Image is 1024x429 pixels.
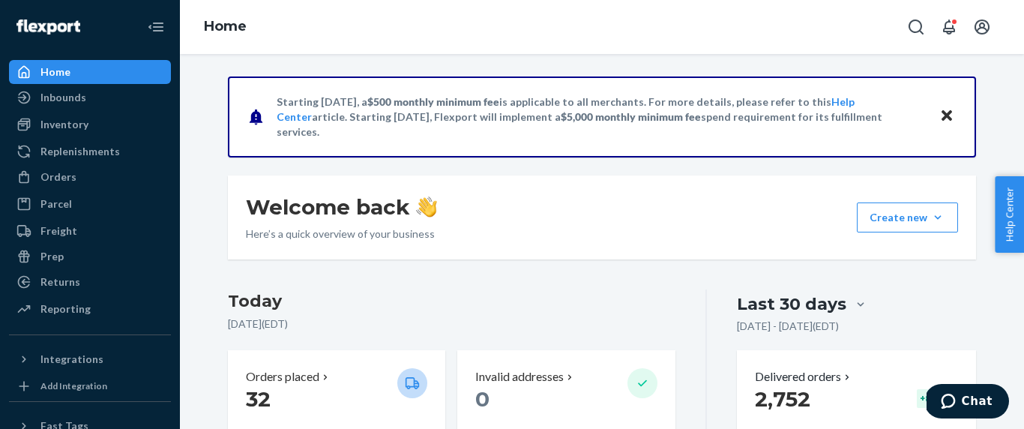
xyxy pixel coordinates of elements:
[228,289,675,313] h3: Today
[40,144,120,159] div: Replenishments
[937,106,957,127] button: Close
[9,244,171,268] a: Prep
[995,176,1024,253] button: Help Center
[9,85,171,109] a: Inbounds
[9,219,171,243] a: Freight
[40,117,88,132] div: Inventory
[277,94,925,139] p: Starting [DATE], a is applicable to all merchants. For more details, please refer to this article...
[967,12,997,42] button: Open account menu
[9,60,171,84] a: Home
[9,270,171,294] a: Returns
[9,192,171,216] a: Parcel
[40,379,107,392] div: Add Integration
[40,223,77,238] div: Freight
[192,5,259,49] ol: breadcrumbs
[16,19,80,34] img: Flexport logo
[901,12,931,42] button: Open Search Box
[9,139,171,163] a: Replenishments
[246,386,271,412] span: 32
[246,193,437,220] h1: Welcome back
[934,12,964,42] button: Open notifications
[40,301,91,316] div: Reporting
[857,202,958,232] button: Create new
[40,90,86,105] div: Inbounds
[737,319,839,334] p: [DATE] - [DATE] ( EDT )
[9,297,171,321] a: Reporting
[416,196,437,217] img: hand-wave emoji
[9,165,171,189] a: Orders
[561,110,701,123] span: $5,000 monthly minimum fee
[367,95,499,108] span: $500 monthly minimum fee
[927,384,1009,421] iframe: Opens a widget where you can chat to one of our agents
[228,316,675,331] p: [DATE] ( EDT )
[40,64,70,79] div: Home
[246,226,437,241] p: Here’s a quick overview of your business
[475,368,564,385] p: Invalid addresses
[9,347,171,371] button: Integrations
[475,386,490,412] span: 0
[9,112,171,136] a: Inventory
[40,352,103,367] div: Integrations
[40,196,72,211] div: Parcel
[40,249,64,264] div: Prep
[9,377,171,395] a: Add Integration
[737,292,846,316] div: Last 30 days
[204,18,247,34] a: Home
[917,389,958,408] div: + 83.7 %
[755,368,853,385] button: Delivered orders
[755,386,810,412] span: 2,752
[40,274,80,289] div: Returns
[40,169,76,184] div: Orders
[141,12,171,42] button: Close Navigation
[246,368,319,385] p: Orders placed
